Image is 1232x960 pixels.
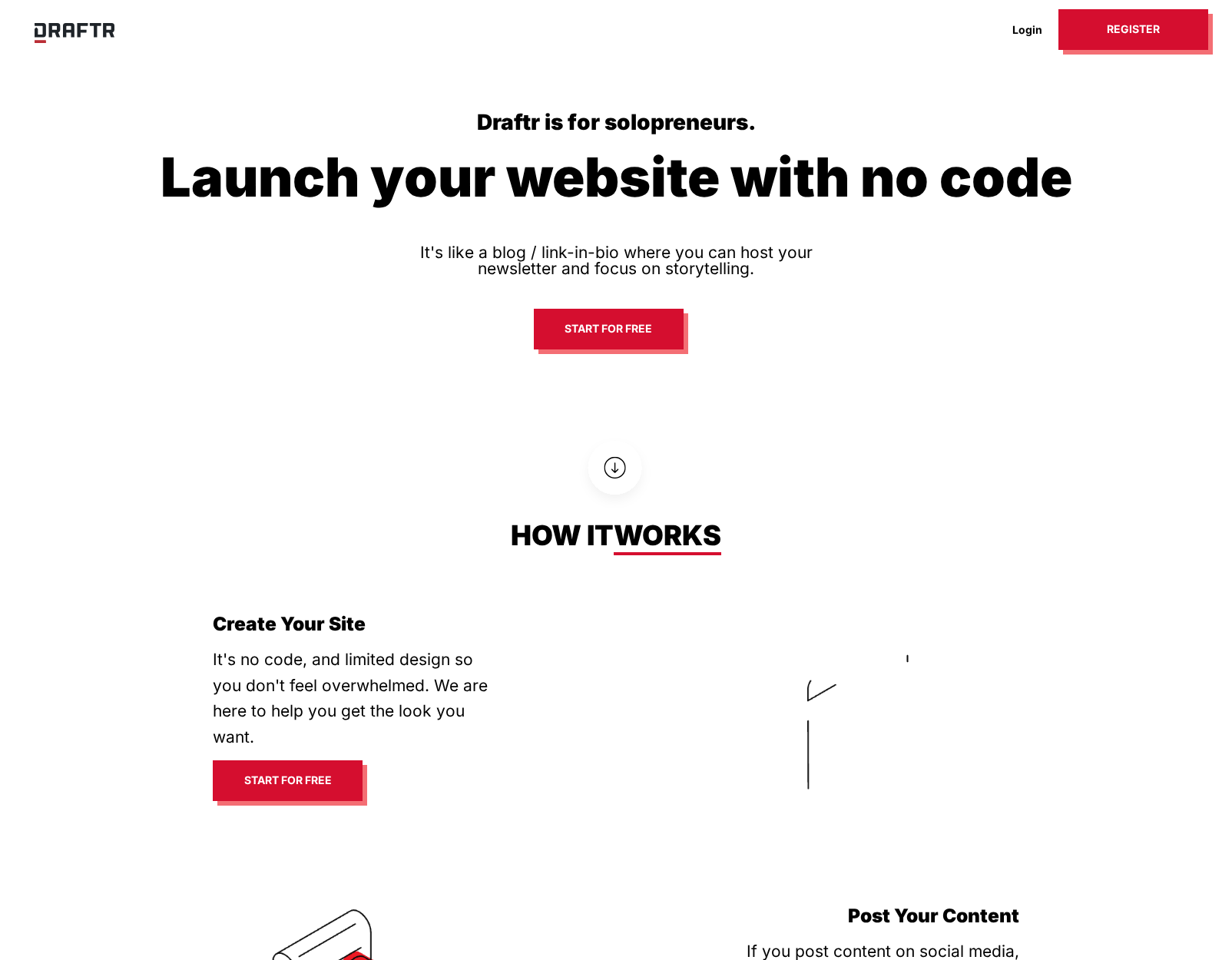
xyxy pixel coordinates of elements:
[727,560,1019,852] img: write-image.gif
[1058,9,1208,50] a: Register
[190,521,1042,549] div: How it
[534,309,684,349] a: Start for free
[213,611,604,641] h3: Create Your Site
[562,414,670,521] img: circles.svg
[996,18,1058,41] a: Login
[155,143,1077,212] h1: Launch your website with no code
[213,647,497,750] p: It's no code, and limited design so you don't feel overwhelmed. We are here to help you get the l...
[614,518,721,555] a: works
[213,760,363,801] a: Start for free
[35,23,114,43] img: draftr_logo_fc.svg
[382,212,850,309] p: It's like a blog / link-in-bio where you can host your newsletter and focus on storytelling.
[628,902,1019,933] h3: Post Your Content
